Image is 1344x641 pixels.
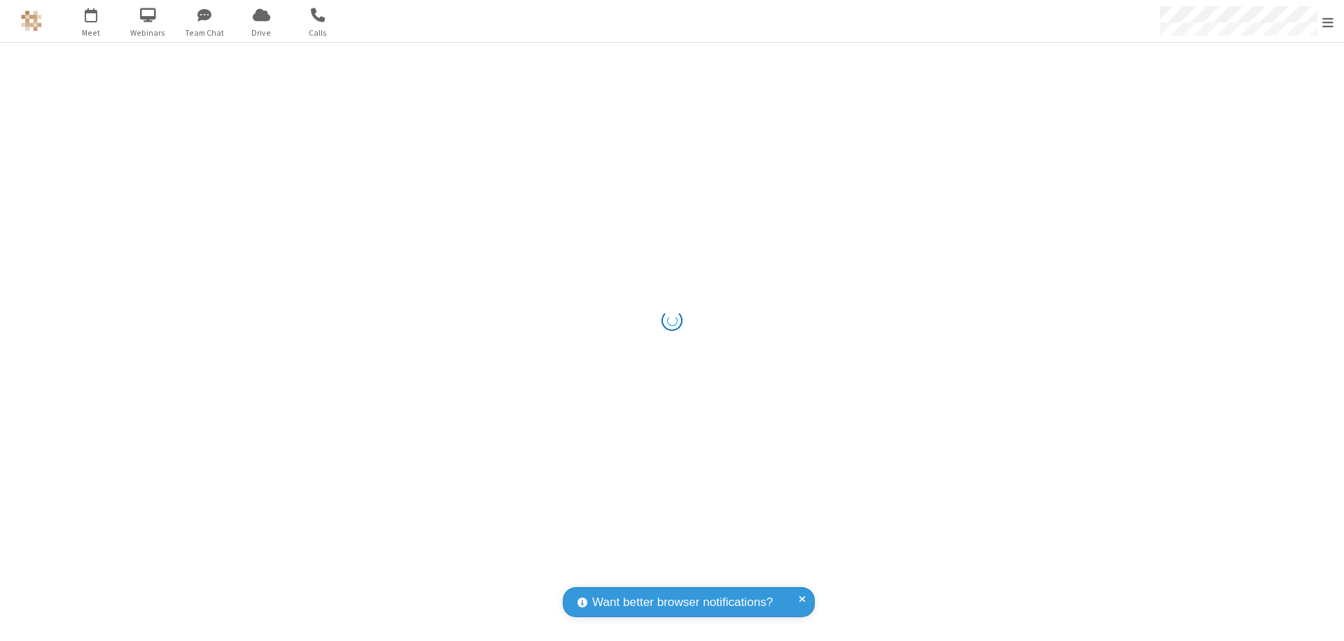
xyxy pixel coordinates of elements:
[65,27,118,39] span: Meet
[235,27,288,39] span: Drive
[21,10,42,31] img: QA Selenium DO NOT DELETE OR CHANGE
[122,27,174,39] span: Webinars
[178,27,231,39] span: Team Chat
[292,27,344,39] span: Calls
[592,593,773,612] span: Want better browser notifications?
